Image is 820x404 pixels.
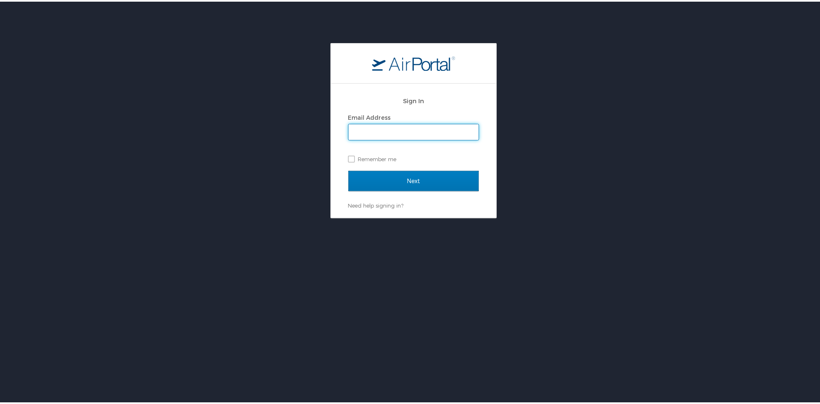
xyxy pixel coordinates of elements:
img: logo [372,54,455,69]
h2: Sign In [348,94,479,104]
label: Email Address [348,112,391,119]
a: Need help signing in? [348,201,404,207]
label: Remember me [348,151,479,164]
input: Next [348,169,479,190]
